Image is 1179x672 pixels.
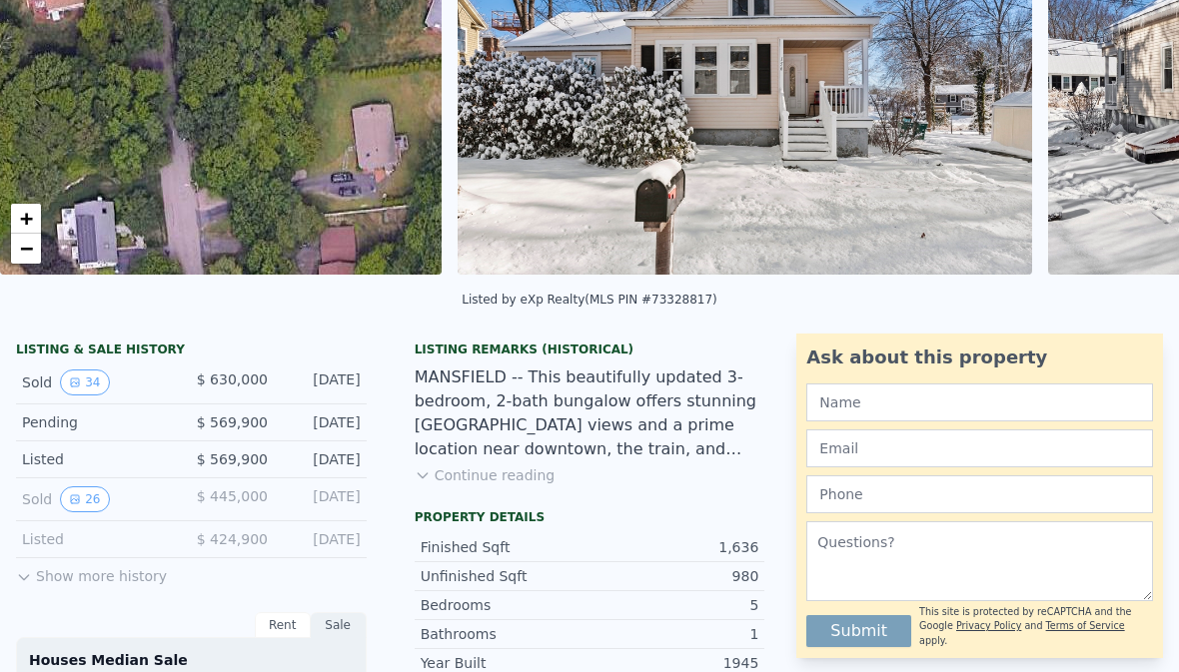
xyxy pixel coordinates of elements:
div: 5 [589,595,758,615]
div: Sold [22,486,175,512]
div: This site is protected by reCAPTCHA and the Google and apply. [919,605,1153,648]
button: Continue reading [415,465,556,485]
div: Listing Remarks (Historical) [415,341,765,357]
span: $ 424,900 [197,531,268,547]
div: 1,636 [589,537,758,557]
div: LISTING & SALE HISTORY [16,341,367,361]
div: Listed [22,449,175,469]
div: Listed by eXp Realty (MLS PIN #73328817) [462,293,717,307]
div: [DATE] [284,449,361,469]
div: Sale [311,612,367,638]
span: + [20,206,33,231]
div: [DATE] [284,369,361,395]
div: Listed [22,529,175,549]
a: Zoom in [11,204,41,234]
button: Submit [806,615,911,647]
div: Bathrooms [421,624,589,644]
a: Privacy Policy [956,620,1021,631]
div: Property details [415,509,765,525]
button: View historical data [60,486,109,512]
div: Rent [255,612,311,638]
div: Finished Sqft [421,537,589,557]
div: Houses Median Sale [29,650,354,670]
div: 980 [589,566,758,586]
button: View historical data [60,369,109,395]
span: − [20,236,33,261]
span: $ 569,900 [197,414,268,430]
div: Ask about this property [806,343,1153,371]
span: $ 569,900 [197,451,268,467]
div: [DATE] [284,529,361,549]
input: Phone [806,475,1153,513]
input: Email [806,429,1153,467]
div: Bedrooms [421,595,589,615]
div: Sold [22,369,175,395]
span: $ 445,000 [197,488,268,504]
span: $ 630,000 [197,371,268,387]
input: Name [806,383,1153,421]
div: Pending [22,412,175,432]
div: Unfinished Sqft [421,566,589,586]
div: 1 [589,624,758,644]
button: Show more history [16,558,167,586]
a: Terms of Service [1046,620,1125,631]
div: MANSFIELD -- This beautifully updated 3-bedroom, 2-bath bungalow offers stunning [GEOGRAPHIC_DATA... [415,365,765,461]
a: Zoom out [11,234,41,264]
div: [DATE] [284,412,361,432]
div: [DATE] [284,486,361,512]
